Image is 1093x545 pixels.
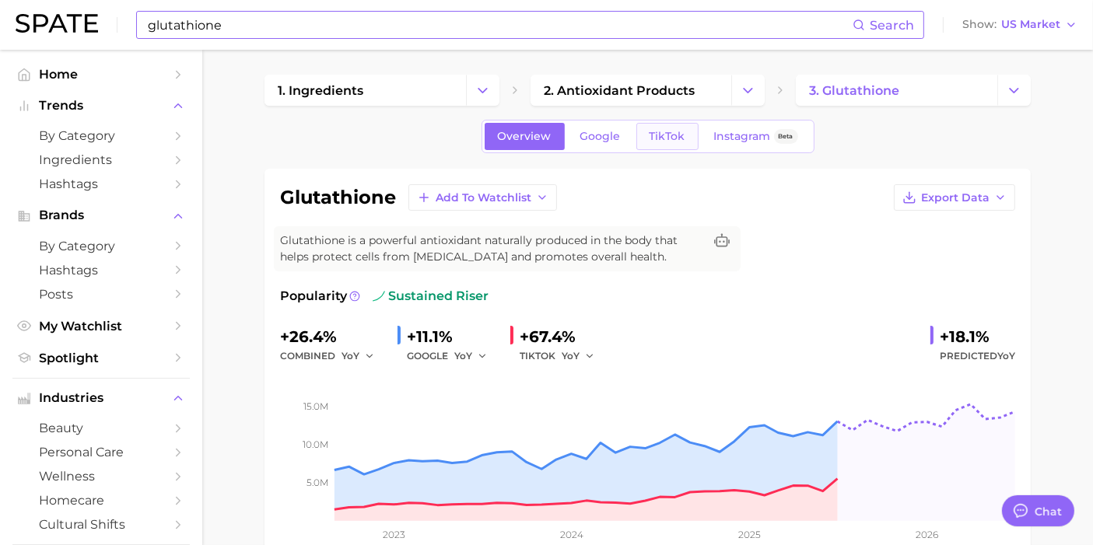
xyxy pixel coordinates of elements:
[39,208,163,222] span: Brands
[562,349,580,362] span: YoY
[567,123,634,150] a: Google
[997,75,1031,106] button: Change Category
[16,14,98,33] img: SPATE
[12,62,190,86] a: Home
[916,529,939,540] tspan: 2026
[997,350,1015,362] span: YoY
[12,148,190,172] a: Ingredients
[12,464,190,488] a: wellness
[280,287,347,306] span: Popularity
[544,83,695,98] span: 2. antioxidant products
[408,184,557,211] button: Add to Watchlist
[12,346,190,370] a: Spotlight
[39,176,163,191] span: Hashtags
[738,529,761,540] tspan: 2025
[373,287,489,306] span: sustained riser
[39,239,163,253] span: by Category
[39,287,163,302] span: Posts
[12,204,190,227] button: Brands
[796,75,997,106] a: 3. glutathione
[12,488,190,512] a: homecare
[12,94,190,117] button: Trends
[39,517,163,532] span: cultural shifts
[278,83,363,98] span: 1. ingredients
[12,234,190,258] a: by Category
[520,324,605,349] div: +67.4%
[809,83,899,98] span: 3. glutathione
[146,12,853,38] input: Search here for a brand, industry, or ingredient
[280,347,385,365] div: combined
[342,349,359,362] span: YoY
[39,128,163,143] span: by Category
[1001,20,1060,29] span: US Market
[731,75,765,106] button: Change Category
[12,258,190,282] a: Hashtags
[560,529,583,540] tspan: 2024
[454,347,488,365] button: YoY
[39,469,163,484] span: wellness
[280,188,396,207] h1: glutathione
[485,123,565,150] a: Overview
[39,391,163,405] span: Industries
[12,512,190,536] a: cultural shifts
[701,123,811,150] a: InstagramBeta
[436,191,531,204] span: Add to Watchlist
[12,416,190,440] a: beauty
[520,347,605,365] div: TIKTOK
[921,191,990,204] span: Export Data
[531,75,732,106] a: 2. antioxidant products
[870,18,914,33] span: Search
[342,347,375,365] button: YoY
[650,130,685,143] span: TikTok
[779,130,793,143] span: Beta
[562,347,595,365] button: YoY
[39,319,163,334] span: My Watchlist
[466,75,499,106] button: Change Category
[894,184,1015,211] button: Export Data
[280,324,385,349] div: +26.4%
[39,445,163,459] span: personal care
[454,349,472,362] span: YoY
[39,152,163,167] span: Ingredients
[39,263,163,278] span: Hashtags
[383,529,405,540] tspan: 2023
[580,130,621,143] span: Google
[12,172,190,196] a: Hashtags
[12,440,190,464] a: personal care
[39,67,163,82] span: Home
[407,347,498,365] div: GOOGLE
[407,324,498,349] div: +11.1%
[12,314,190,338] a: My Watchlist
[280,232,703,265] span: Glutathione is a powerful antioxidant naturally produced in the body that helps protect cells fro...
[714,130,771,143] span: Instagram
[962,20,997,29] span: Show
[39,421,163,435] span: beauty
[39,351,163,365] span: Spotlight
[12,124,190,148] a: by Category
[12,386,190,410] button: Industries
[373,290,385,302] img: sustained riser
[39,493,163,508] span: homecare
[940,347,1015,365] span: Predicted
[498,130,552,143] span: Overview
[636,123,699,150] a: TikTok
[958,15,1081,35] button: ShowUS Market
[264,75,466,106] a: 1. ingredients
[12,282,190,306] a: Posts
[39,99,163,113] span: Trends
[940,324,1015,349] div: +18.1%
